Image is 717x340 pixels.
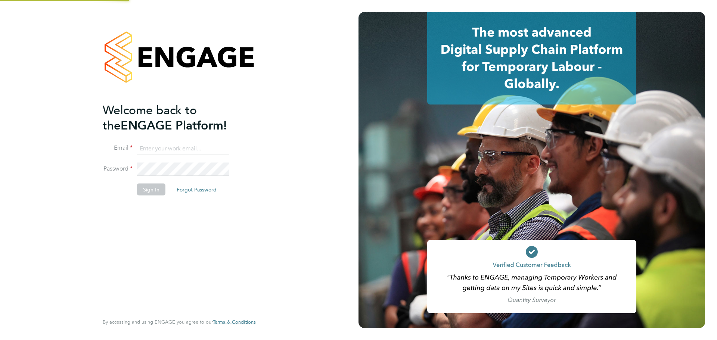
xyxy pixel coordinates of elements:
h2: ENGAGE Platform! [103,102,248,133]
label: Email [103,144,133,152]
span: Welcome back to the [103,103,197,132]
label: Password [103,165,133,173]
a: Terms & Conditions [213,319,256,325]
button: Forgot Password [171,184,223,196]
input: Enter your work email... [137,142,229,155]
span: By accessing and using ENGAGE you agree to our [103,319,256,325]
button: Sign In [137,184,165,196]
